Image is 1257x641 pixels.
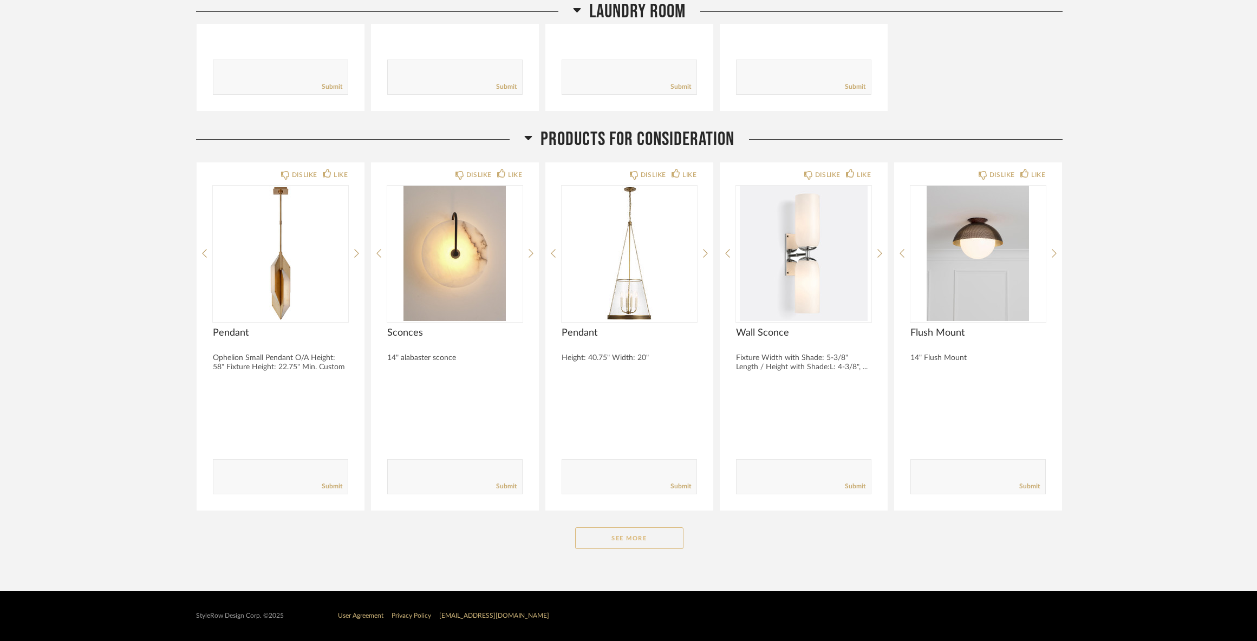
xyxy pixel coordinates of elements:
div: LIKE [682,169,696,180]
div: DISLIKE [815,169,841,180]
div: Ophelion Small Pendant O/A Height: 58" Fixture Height: 22.75" Min. Custom He... [213,354,348,381]
span: Products for Consideration [540,128,734,151]
a: Submit [496,482,517,491]
div: LIKE [508,169,522,180]
div: LIKE [1031,169,1045,180]
a: [EMAIL_ADDRESS][DOMAIN_NAME] [439,612,549,619]
div: 14" Flush Mount [910,354,1046,363]
span: Flush Mount [910,327,1046,339]
div: 14" alabaster sconce [387,354,523,363]
div: StyleRow Design Corp. ©2025 [196,612,284,620]
a: User Agreement [338,612,383,619]
button: See More [575,527,683,549]
img: undefined [562,186,697,321]
a: Submit [670,482,691,491]
div: Height: 40.75" Width: 20" [562,354,697,363]
div: LIKE [857,169,871,180]
img: undefined [213,186,348,321]
a: Submit [845,82,865,91]
a: Submit [1019,482,1040,491]
div: DISLIKE [641,169,666,180]
span: Wall Sconce [736,327,871,339]
span: Pendant [213,327,348,339]
img: undefined [736,186,871,321]
a: Submit [322,82,342,91]
a: Submit [322,482,342,491]
a: Submit [845,482,865,491]
div: DISLIKE [292,169,317,180]
a: Submit [496,82,517,91]
div: Fixture Width with Shade: 5-3/8" Length / Height with Shade:L: 4-3/8", ... [736,354,871,372]
div: DISLIKE [989,169,1015,180]
img: undefined [387,186,523,321]
a: Submit [670,82,691,91]
span: Sconces [387,327,523,339]
span: Pendant [562,327,697,339]
img: undefined [910,186,1046,321]
a: Privacy Policy [392,612,431,619]
div: DISLIKE [466,169,492,180]
div: LIKE [334,169,348,180]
